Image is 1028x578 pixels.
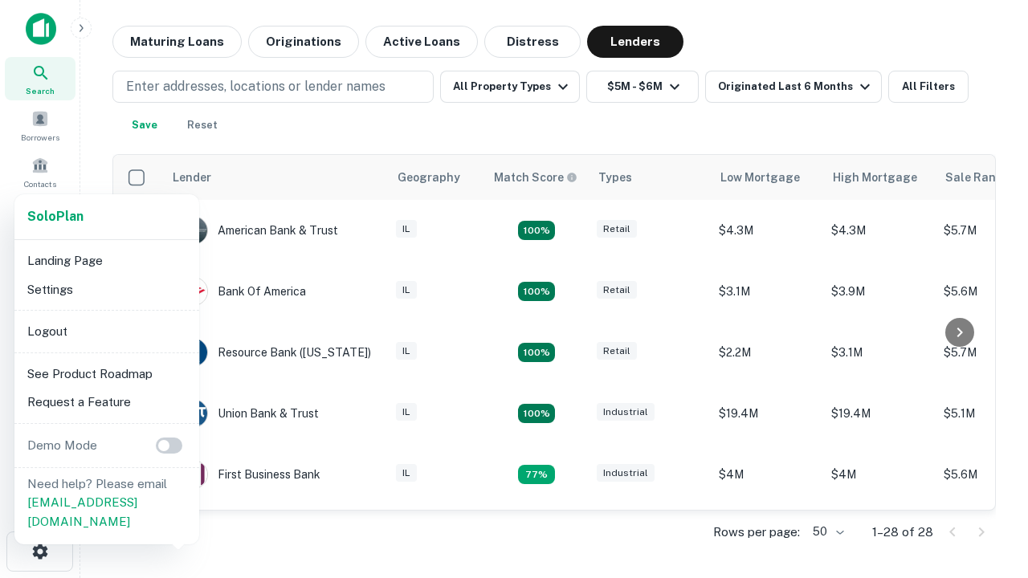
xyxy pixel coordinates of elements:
li: Settings [21,275,193,304]
strong: Solo Plan [27,209,84,224]
p: Demo Mode [21,436,104,455]
li: See Product Roadmap [21,360,193,389]
li: Logout [21,317,193,346]
a: SoloPlan [27,207,84,226]
a: [EMAIL_ADDRESS][DOMAIN_NAME] [27,495,137,528]
p: Need help? Please email [27,474,186,531]
li: Request a Feature [21,388,193,417]
li: Landing Page [21,246,193,275]
iframe: Chat Widget [948,450,1028,527]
